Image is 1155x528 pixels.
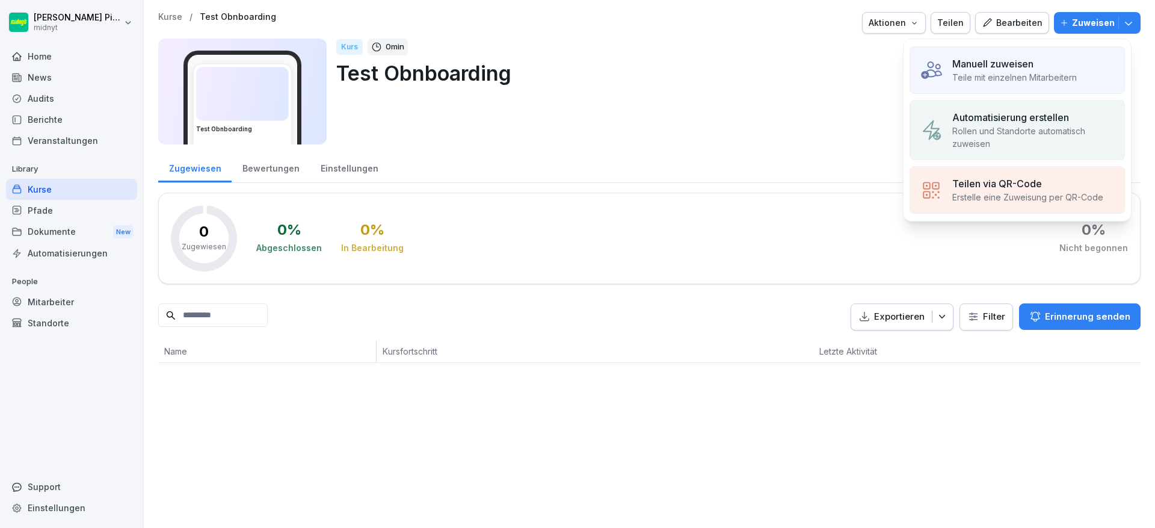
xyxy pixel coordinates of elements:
[6,46,137,67] a: Home
[869,16,919,30] div: Aktionen
[952,191,1103,203] p: Erstelle eine Zuweisung per QR-Code
[6,200,137,221] a: Pfade
[920,59,943,82] img: assign_manual.svg
[383,345,644,358] p: Kursfortschritt
[1019,303,1141,330] button: Erinnerung senden
[1045,310,1130,323] p: Erinnerung senden
[931,12,970,34] button: Teilen
[158,152,232,182] a: Zugewiesen
[200,12,276,22] a: Test Obnboarding
[196,125,289,134] h3: Test Obnboarding
[256,242,322,254] div: Abgeschlossen
[164,345,370,358] p: Name
[1072,16,1115,30] p: Zuweisen
[975,12,1049,34] button: Bearbeiten
[6,179,137,200] a: Kurse
[199,225,209,239] p: 0
[862,12,926,34] button: Aktionen
[952,176,1042,191] p: Teilen via QR-Code
[336,58,1131,89] p: Test Obnboarding
[1082,223,1106,237] div: 0 %
[1054,12,1141,34] button: Zuweisen
[113,225,134,239] div: New
[960,304,1012,330] button: Filter
[6,67,137,88] a: News
[819,345,944,358] p: Letzte Aktivität
[920,119,943,141] img: assign_automation.svg
[6,221,137,243] div: Dokumente
[277,223,301,237] div: 0 %
[182,241,226,252] p: Zugewiesen
[6,497,137,518] a: Einstellungen
[920,179,943,202] img: assign_qrCode.svg
[6,291,137,312] a: Mitarbeiter
[6,88,137,109] a: Audits
[6,272,137,291] p: People
[158,12,182,22] a: Kurse
[952,71,1077,84] p: Teile mit einzelnen Mitarbeitern
[34,13,122,23] p: [PERSON_NAME] Picciolo
[310,152,389,182] a: Einstellungen
[967,311,1005,323] div: Filter
[386,41,404,53] p: 0 min
[982,16,1043,30] div: Bearbeiten
[34,23,122,32] p: midnyt
[360,223,384,237] div: 0 %
[336,39,363,55] div: Kurs
[6,109,137,130] a: Berichte
[851,303,953,331] button: Exportieren
[6,160,137,179] p: Library
[341,242,404,254] div: In Bearbeitung
[232,152,310,182] a: Bewertungen
[6,130,137,151] a: Veranstaltungen
[952,57,1033,71] p: Manuell zuweisen
[1059,242,1128,254] div: Nicht begonnen
[189,12,192,22] p: /
[6,312,137,334] a: Standorte
[874,310,925,324] p: Exportieren
[6,476,137,497] div: Support
[952,110,1069,125] p: Automatisierung erstellen
[952,125,1115,150] p: Rollen und Standorte automatisch zuweisen
[6,243,137,264] a: Automatisierungen
[6,221,137,243] a: DokumenteNew
[937,16,964,30] div: Teilen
